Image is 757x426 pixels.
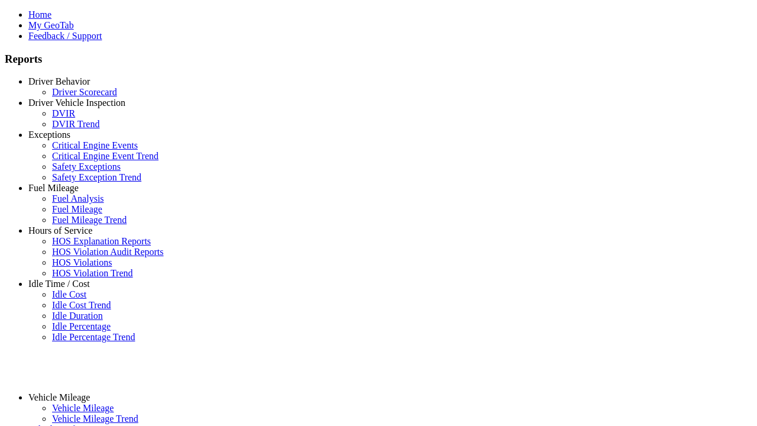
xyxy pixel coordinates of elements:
[28,392,90,402] a: Vehicle Mileage
[52,403,114,413] a: Vehicle Mileage
[52,204,102,214] a: Fuel Mileage
[52,108,75,118] a: DVIR
[28,20,74,30] a: My GeoTab
[28,279,90,289] a: Idle Time / Cost
[28,98,125,108] a: Driver Vehicle Inspection
[52,300,111,310] a: Idle Cost Trend
[52,215,127,225] a: Fuel Mileage Trend
[28,130,70,140] a: Exceptions
[52,257,112,267] a: HOS Violations
[52,414,138,424] a: Vehicle Mileage Trend
[52,162,121,172] a: Safety Exceptions
[52,332,135,342] a: Idle Percentage Trend
[52,193,104,204] a: Fuel Analysis
[52,311,103,321] a: Idle Duration
[52,151,158,161] a: Critical Engine Event Trend
[52,119,99,129] a: DVIR Trend
[5,53,752,66] h3: Reports
[52,236,151,246] a: HOS Explanation Reports
[28,225,92,235] a: Hours of Service
[52,289,86,299] a: Idle Cost
[52,321,111,331] a: Idle Percentage
[28,76,90,86] a: Driver Behavior
[52,247,164,257] a: HOS Violation Audit Reports
[52,87,117,97] a: Driver Scorecard
[28,183,79,193] a: Fuel Mileage
[28,31,102,41] a: Feedback / Support
[52,140,138,150] a: Critical Engine Events
[52,268,133,278] a: HOS Violation Trend
[52,172,141,182] a: Safety Exception Trend
[28,9,51,20] a: Home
